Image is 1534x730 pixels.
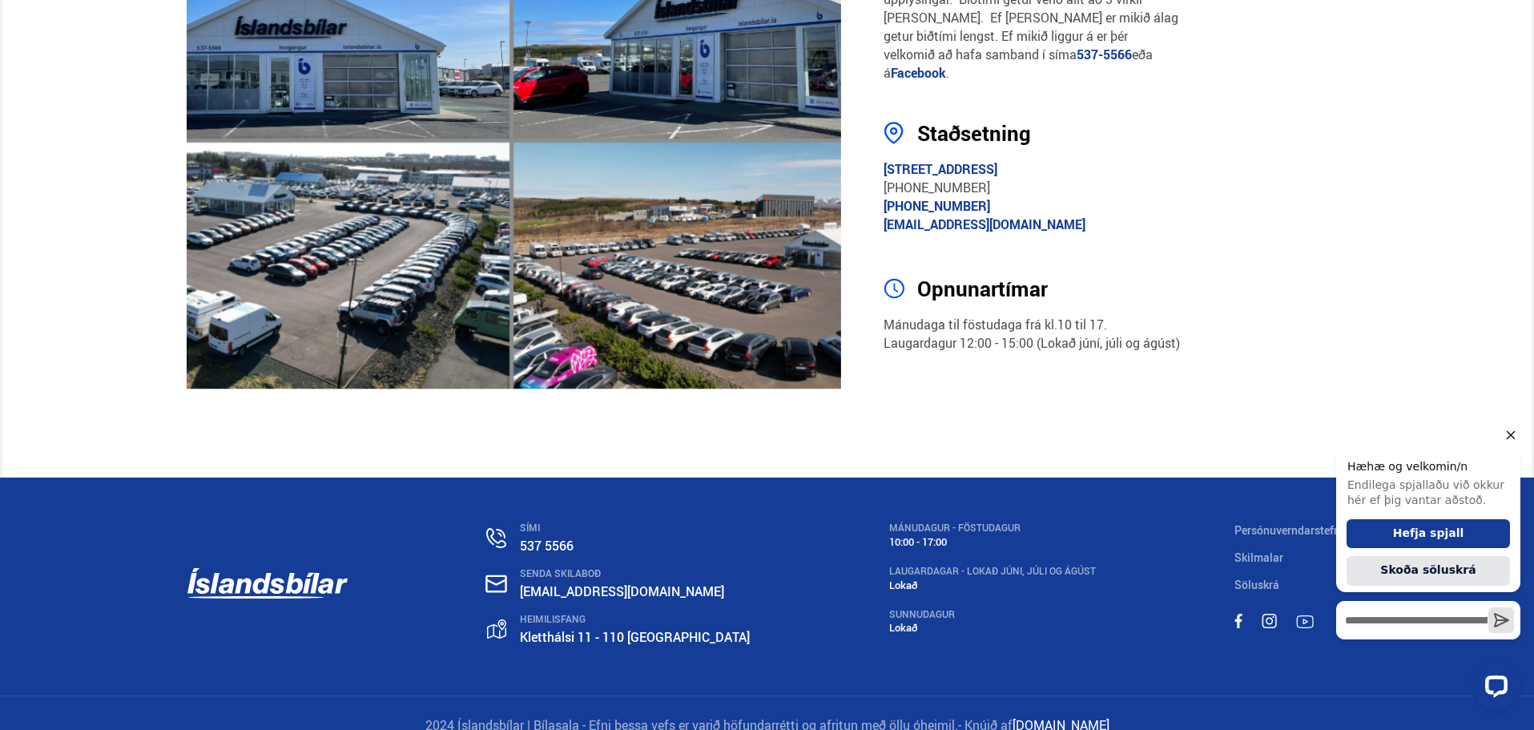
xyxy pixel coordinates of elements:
a: Persónuverndarstefna [1234,522,1347,538]
a: [PHONE_NUMBER] [884,179,990,196]
a: [EMAIL_ADDRESS][DOMAIN_NAME] [520,583,724,600]
a: [EMAIL_ADDRESS][DOMAIN_NAME] [884,216,1085,233]
img: gp4YpyYFnEr45R34.svg [487,619,506,639]
div: LAUGARDAGAR - Lokað Júni, Júli og Ágúst [889,566,1096,577]
div: Lokað [889,579,1096,591]
a: Söluskrá [1234,577,1279,592]
img: n0V2lOsqF3l1V2iz.svg [486,528,506,548]
a: Facebook [891,64,946,82]
iframe: LiveChat chat widget [1323,418,1527,723]
div: HEIMILISFANG [520,614,750,625]
a: [PHONE_NUMBER] [884,197,990,215]
a: Skilmalar [1234,550,1283,565]
div: SÍMI [520,522,750,534]
p: Mánudaga til föstudaga frá kl.10 til 17. Laugardagur 12:00 - 15:00 (Lokað júní, júli og ágúst) [884,316,1181,353]
a: [STREET_ADDRESS] [884,160,997,178]
a: Kletthálsi 11 - 110 [GEOGRAPHIC_DATA] [520,628,750,646]
h4: Opnunartímar [917,274,1181,303]
div: 10:00 - 17:00 [889,536,1096,548]
div: SENDA SKILABOÐ [520,568,750,579]
div: Lokað [889,622,1096,634]
div: MÁNUDAGUR - FÖSTUDAGUR [889,522,1096,534]
h4: Staðsetning [917,119,1181,147]
a: 537 5566 [520,537,574,555]
img: nHj8e-n-aHgjukTg.svg [485,575,507,593]
a: 537-5566 [1077,46,1132,63]
div: SUNNUDAGUR [889,609,1096,620]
